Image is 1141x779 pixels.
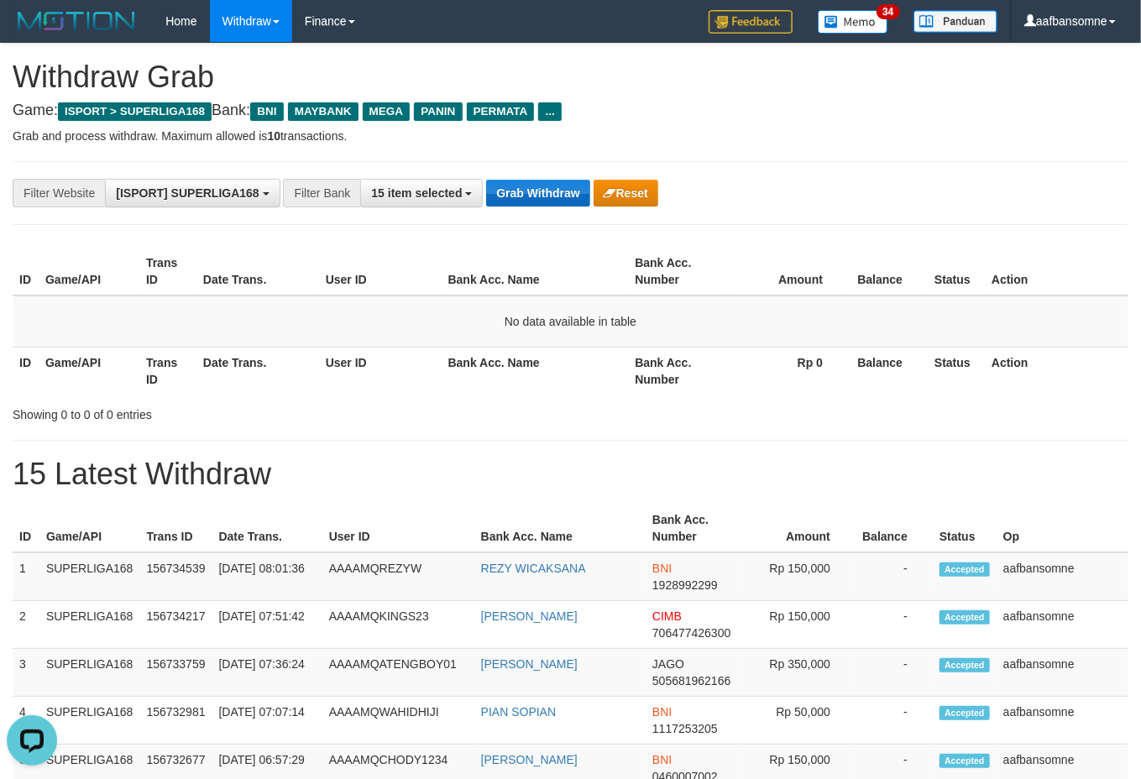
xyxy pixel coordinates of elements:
button: Grab Withdraw [486,180,589,207]
th: Bank Acc. Name [442,347,629,395]
th: Amount [729,248,848,295]
th: User ID [322,505,474,552]
td: - [856,697,933,745]
th: Trans ID [139,248,196,295]
td: aafbansomne [997,552,1128,601]
span: [ISPORT] SUPERLIGA168 [116,186,259,200]
td: aafbansomne [997,601,1128,649]
th: Bank Acc. Number [628,248,729,295]
div: Showing 0 to 0 of 0 entries [13,400,463,423]
span: BNI [652,753,672,766]
td: - [856,649,933,697]
a: PIAN SOPIAN [481,705,556,719]
span: Accepted [939,754,990,768]
td: Rp 150,000 [742,552,856,601]
span: Accepted [939,706,990,720]
th: Date Trans. [196,347,319,395]
th: Date Trans. [212,505,322,552]
img: Feedback.jpg [709,10,793,34]
td: 4 [13,697,39,745]
th: Balance [848,347,928,395]
h4: Game: Bank: [13,102,1128,119]
button: 15 item selected [360,179,483,207]
span: Copy 1117253205 to clipboard [652,722,718,735]
td: AAAAMQATENGBOY01 [322,649,474,697]
td: AAAAMQREZYW [322,552,474,601]
th: Action [985,347,1128,395]
td: [DATE] 08:01:36 [212,552,322,601]
td: 3 [13,649,39,697]
th: Action [985,248,1128,295]
td: 156734539 [139,552,212,601]
th: Bank Acc. Number [628,347,729,395]
th: Status [928,248,985,295]
td: [DATE] 07:51:42 [212,601,322,649]
td: Rp 350,000 [742,649,856,697]
td: Rp 150,000 [742,601,856,649]
th: Trans ID [139,347,196,395]
th: ID [13,505,39,552]
a: REZY WICAKSANA [481,562,586,575]
td: SUPERLIGA168 [39,697,140,745]
td: 156733759 [139,649,212,697]
span: ISPORT > SUPERLIGA168 [58,102,212,121]
th: Status [928,347,985,395]
td: SUPERLIGA168 [39,601,140,649]
a: [PERSON_NAME] [481,657,578,671]
td: SUPERLIGA168 [39,552,140,601]
img: MOTION_logo.png [13,8,140,34]
td: [DATE] 07:36:24 [212,649,322,697]
p: Grab and process withdraw. Maximum allowed is transactions. [13,128,1128,144]
th: Date Trans. [196,248,319,295]
div: Filter Website [13,179,105,207]
td: aafbansomne [997,697,1128,745]
img: panduan.png [913,10,997,33]
span: Accepted [939,610,990,625]
a: [PERSON_NAME] [481,753,578,766]
h1: Withdraw Grab [13,60,1128,94]
th: Game/API [39,347,139,395]
th: ID [13,248,39,295]
span: CIMB [652,609,682,623]
th: User ID [319,248,442,295]
td: [DATE] 07:07:14 [212,697,322,745]
th: Status [933,505,997,552]
td: - [856,601,933,649]
span: Accepted [939,658,990,672]
td: 2 [13,601,39,649]
h1: 15 Latest Withdraw [13,457,1128,491]
a: [PERSON_NAME] [481,609,578,623]
th: ID [13,347,39,395]
button: Reset [594,180,658,207]
td: No data available in table [13,295,1128,348]
td: AAAAMQWAHIDHIJI [322,697,474,745]
th: Bank Acc. Name [474,505,646,552]
th: Op [997,505,1128,552]
th: Balance [856,505,933,552]
td: SUPERLIGA168 [39,649,140,697]
span: BNI [652,562,672,575]
td: 156732981 [139,697,212,745]
span: PERMATA [467,102,535,121]
span: MAYBANK [288,102,359,121]
th: Amount [742,505,856,552]
td: - [856,552,933,601]
th: User ID [319,347,442,395]
img: Button%20Memo.svg [818,10,888,34]
button: Open LiveChat chat widget [7,7,57,57]
button: [ISPORT] SUPERLIGA168 [105,179,280,207]
td: aafbansomne [997,649,1128,697]
div: Filter Bank [283,179,360,207]
span: Copy 1928992299 to clipboard [652,578,718,592]
span: Accepted [939,562,990,577]
span: PANIN [414,102,462,121]
span: 34 [877,4,899,19]
td: 1 [13,552,39,601]
span: Copy 706477426300 to clipboard [652,626,730,640]
span: 15 item selected [371,186,462,200]
span: BNI [250,102,283,121]
th: Rp 0 [729,347,848,395]
th: Game/API [39,505,140,552]
span: Copy 505681962166 to clipboard [652,674,730,688]
th: Trans ID [139,505,212,552]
